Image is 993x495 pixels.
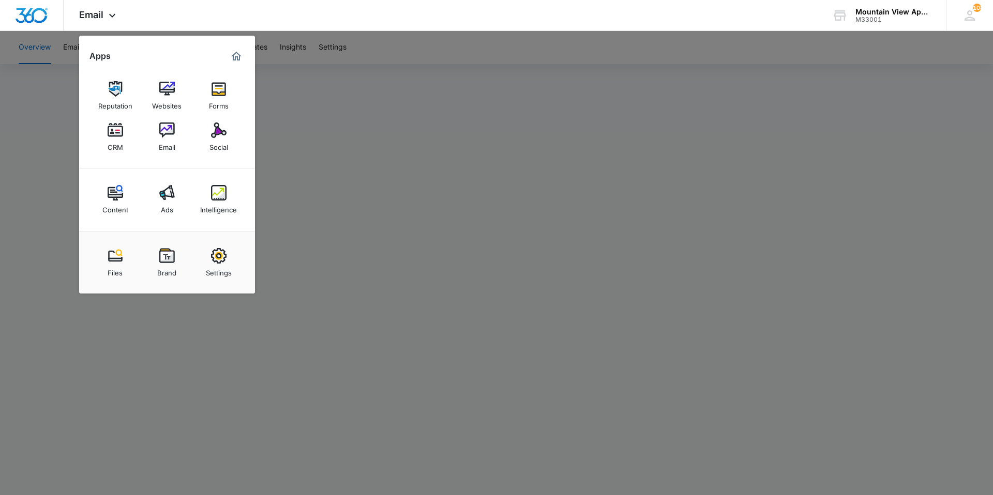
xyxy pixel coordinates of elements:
[200,200,237,214] div: Intelligence
[147,117,187,157] a: Email
[199,180,238,219] a: Intelligence
[96,180,135,219] a: Content
[98,97,132,110] div: Reputation
[199,76,238,115] a: Forms
[199,243,238,282] a: Settings
[96,76,135,115] a: Reputation
[79,9,103,20] span: Email
[209,138,228,151] div: Social
[206,264,232,277] div: Settings
[147,243,187,282] a: Brand
[199,117,238,157] a: Social
[159,138,175,151] div: Email
[973,4,981,12] span: 108
[973,4,981,12] div: notifications count
[855,16,931,23] div: account id
[147,76,187,115] a: Websites
[96,243,135,282] a: Files
[209,97,229,110] div: Forms
[96,117,135,157] a: CRM
[855,8,931,16] div: account name
[228,48,245,65] a: Marketing 360® Dashboard
[152,97,182,110] div: Websites
[147,180,187,219] a: Ads
[161,200,173,214] div: Ads
[89,51,111,61] h2: Apps
[157,264,176,277] div: Brand
[108,138,123,151] div: CRM
[102,200,128,214] div: Content
[108,264,123,277] div: Files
